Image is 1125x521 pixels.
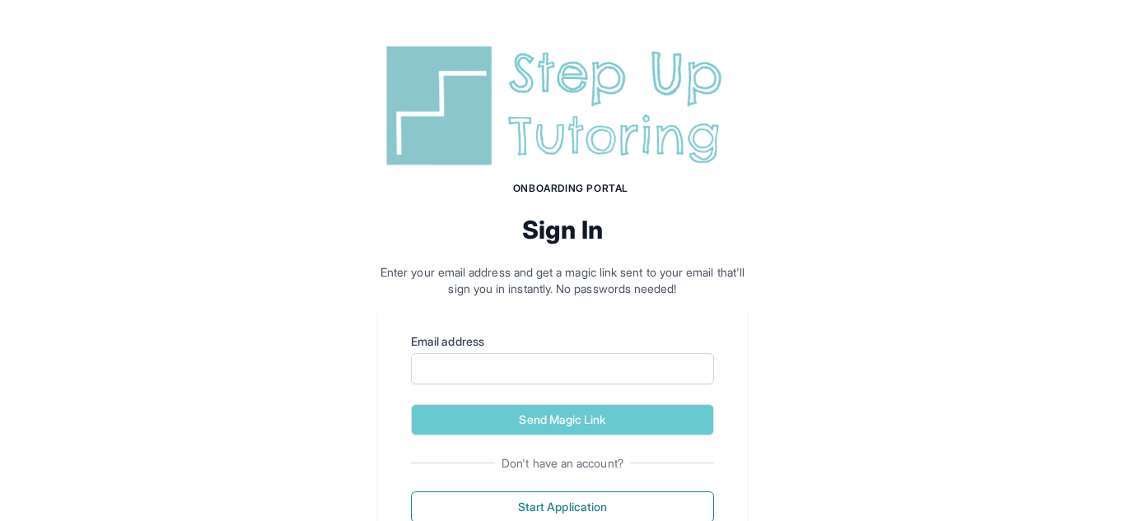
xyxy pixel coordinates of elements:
[495,455,630,472] span: Don't have an account?
[394,182,747,195] h1: Onboarding Portal
[378,40,747,172] img: Step Up Tutoring horizontal logo
[411,404,714,435] button: Send Magic Link
[378,215,747,244] h2: Sign In
[411,333,714,350] label: Email address
[378,264,747,297] p: Enter your email address and get a magic link sent to your email that'll sign you in instantly. N...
